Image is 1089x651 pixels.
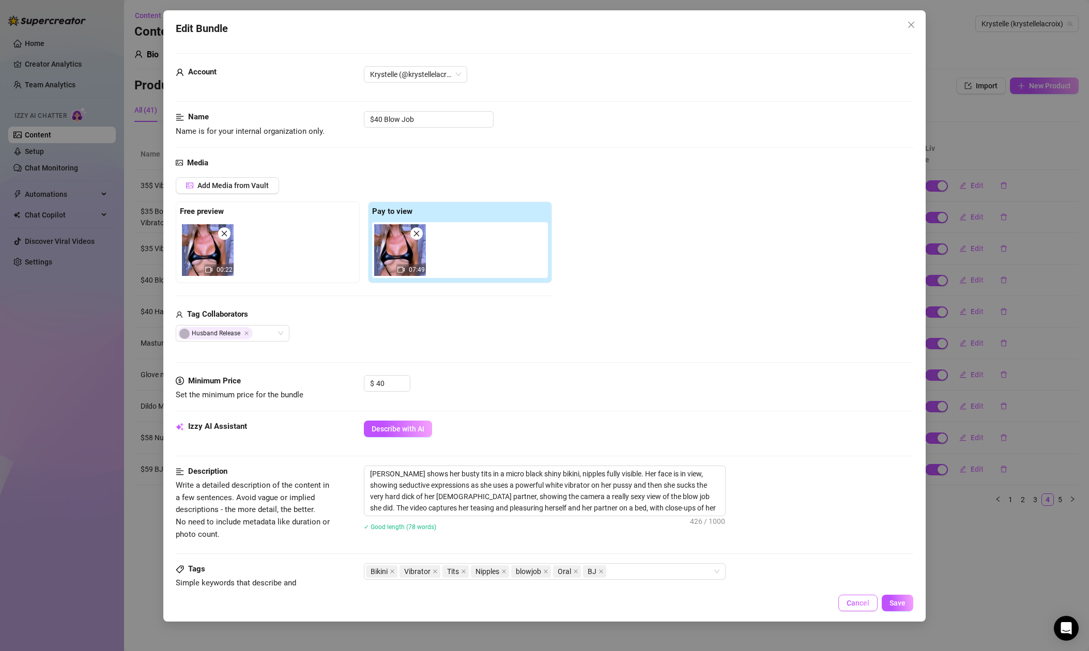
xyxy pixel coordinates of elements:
[176,578,300,612] span: Simple keywords that describe and summarize the content, like specific fetishes, positions, categ...
[1054,616,1079,641] div: Open Intercom Messenger
[364,421,432,437] button: Describe with AI
[390,569,395,574] span: close
[476,566,499,577] span: Nipples
[205,266,212,273] span: video-camera
[553,565,581,578] span: Oral
[907,21,915,29] span: close
[516,566,541,577] span: blowjob
[178,327,253,339] span: Husband Release
[186,182,193,189] span: picture
[188,67,217,76] strong: Account
[511,565,551,578] span: blowjob
[176,466,184,478] span: align-left
[364,111,494,128] input: Enter a name
[501,569,507,574] span: close
[366,565,397,578] span: Bikini
[413,230,420,237] span: close
[176,66,184,79] span: user
[364,523,436,531] span: ✓ Good length (78 words)
[404,566,431,577] span: Vibrator
[188,467,227,476] strong: Description
[188,422,247,431] strong: Izzy AI Assistant
[176,111,184,123] span: align-left
[176,127,325,136] span: Name is for your internal organization only.
[903,17,919,33] button: Close
[889,599,906,607] span: Save
[364,466,725,516] textarea: [PERSON_NAME] shows her busty tits in a micro black shiny bikini, nipples fully visible. Her face...
[371,566,388,577] span: Bikini
[599,569,604,574] span: close
[197,181,269,190] span: Add Media from Vault
[176,481,330,538] span: Write a detailed description of the content in a few sentences. Avoid vague or implied descriptio...
[188,564,205,574] strong: Tags
[847,599,869,607] span: Cancel
[217,266,233,273] span: 00:22
[176,375,184,388] span: dollar
[187,309,248,319] strong: Tag Collaborators
[176,565,184,574] span: tag
[176,308,183,321] span: user
[447,566,459,577] span: Tits
[558,566,571,577] span: Oral
[187,158,208,167] strong: Media
[882,595,913,611] button: Save
[372,207,412,216] strong: Pay to view
[188,376,241,385] strong: Minimum Price
[471,565,509,578] span: Nipples
[409,266,425,273] span: 07:49
[400,565,440,578] span: Vibrator
[182,224,234,276] div: 00:22
[397,266,405,273] span: video-camera
[221,230,228,237] span: close
[374,224,426,276] img: media
[903,21,919,29] span: Close
[543,569,548,574] span: close
[180,207,224,216] strong: Free preview
[433,569,438,574] span: close
[176,390,303,399] span: Set the minimum price for the bundle
[461,569,466,574] span: close
[374,224,426,276] div: 07:49
[573,569,578,574] span: close
[176,177,279,194] button: Add Media from Vault
[442,565,469,578] span: Tits
[244,331,249,336] span: Close
[370,67,461,82] span: Krystelle (@krystellelacroix)
[182,224,234,276] img: media
[838,595,878,611] button: Cancel
[372,425,424,433] span: Describe with AI
[188,112,209,121] strong: Name
[176,21,228,37] span: Edit Bundle
[583,565,606,578] span: BJ
[588,566,596,577] span: BJ
[176,157,183,169] span: picture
